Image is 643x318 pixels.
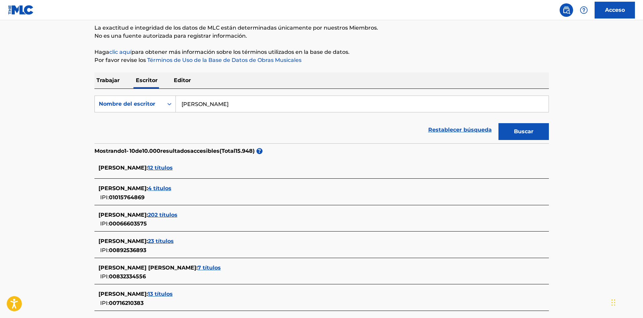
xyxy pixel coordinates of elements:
[147,165,148,171] font: :
[98,212,147,218] font: [PERSON_NAME]
[147,212,148,218] font: :
[124,148,126,154] font: 1
[253,148,255,154] font: )
[577,3,591,17] div: Ayuda
[190,148,219,154] font: accesibles
[146,57,302,63] a: Términos de Uso de la Base de Datos de Obras Musicales
[258,148,261,154] font: ?
[100,247,109,253] font: IPI:
[148,165,173,171] font: 12 títulos
[147,238,148,244] font: :
[98,165,147,171] font: [PERSON_NAME]
[196,264,198,271] font: :
[562,6,570,14] img: buscar
[595,2,635,19] a: Acceso
[235,148,253,154] font: 15.948
[147,185,148,191] font: :
[174,77,191,83] font: Editor
[96,77,120,83] font: Trabajar
[8,5,34,15] img: Logotipo del MLC
[198,264,221,271] font: 7 títulos
[109,247,146,253] font: 00892536893
[98,291,147,297] font: [PERSON_NAME]
[109,273,146,280] font: 00832334556
[219,148,235,154] font: (Total
[98,185,147,191] font: [PERSON_NAME]
[94,148,124,154] font: Mostrando
[142,148,160,154] font: 10.000
[498,123,549,140] button: Buscar
[147,57,302,63] font: Términos de Uso de la Base de Datos de Obras Musicales
[580,6,588,14] img: ayuda
[126,148,128,154] font: -
[100,220,109,227] font: IPI:
[99,101,155,107] font: Nombre del escritor
[94,96,549,143] form: Formulario de búsqueda
[100,194,109,201] font: IPI:
[109,300,144,306] font: 00716210383
[609,286,643,318] iframe: Widget de chat
[160,148,190,154] font: resultados
[94,33,247,39] font: No es una fuente autorizada para registrar información.
[135,148,142,154] font: de
[109,194,145,201] font: 01015764869
[129,148,135,154] font: 10
[560,3,573,17] a: Búsqueda pública
[98,238,147,244] font: [PERSON_NAME]
[136,77,158,83] font: Escritor
[109,220,147,227] font: 00066603575
[100,300,109,306] font: IPI:
[147,291,148,297] font: :
[131,49,350,55] font: para obtener más información sobre los términos utilizados en la base de datos.
[148,185,171,191] font: 4 títulos
[148,238,174,244] font: 23 títulos
[514,128,533,135] font: Buscar
[148,291,173,297] font: 13 títulos
[109,49,131,55] a: clic aquí
[98,264,196,271] font: [PERSON_NAME] [PERSON_NAME]
[605,7,625,13] font: Acceso
[148,212,177,218] font: 202 títulos
[611,292,615,313] div: Arrastrar
[94,49,109,55] font: Haga
[94,25,378,31] font: La exactitud e integridad de los datos de MLC están determinadas únicamente por nuestros Miembros.
[100,273,109,280] font: IPI:
[94,57,146,63] font: Por favor revise los
[428,127,492,133] font: Restablecer búsqueda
